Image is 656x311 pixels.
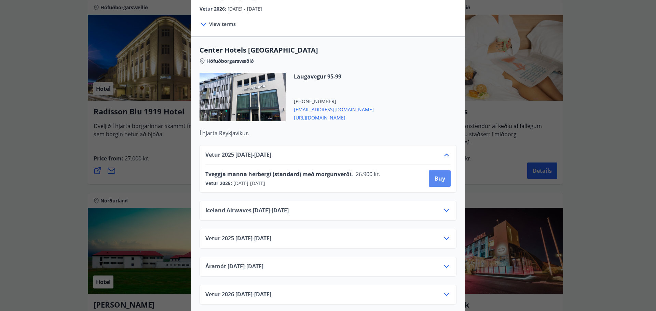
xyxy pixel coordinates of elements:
span: Laugavegur 95-99 [294,73,374,80]
span: Center Hotels [GEOGRAPHIC_DATA] [200,45,456,55]
span: View terms [209,21,236,28]
span: Höfuðborgarsvæðið [206,58,254,65]
span: Vetur 2026 : [200,5,228,12]
span: [EMAIL_ADDRESS][DOMAIN_NAME] [294,105,374,113]
span: [DATE] - [DATE] [228,5,262,12]
span: [PHONE_NUMBER] [294,98,374,105]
